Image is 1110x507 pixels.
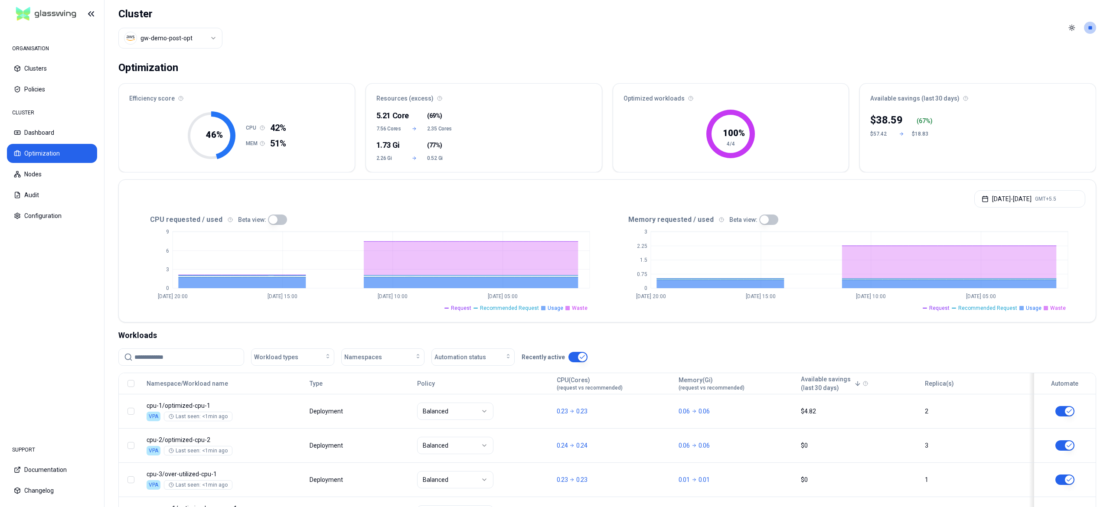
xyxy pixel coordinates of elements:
[434,353,486,361] span: Automation status
[7,144,97,163] button: Optimization
[7,59,97,78] button: Clusters
[870,130,891,137] div: $57.42
[679,407,690,416] p: 0.06
[958,305,1017,312] span: Recommended Request
[166,266,169,273] tspan: 3
[480,305,539,312] span: Recommended Request
[522,353,565,361] p: Recently active
[613,84,849,108] div: Optimized workloads
[679,475,690,484] p: 0.01
[929,305,950,312] span: Request
[118,7,222,21] h1: Cluster
[801,375,861,392] button: Available savings(last 30 days)
[1050,305,1066,312] span: Waste
[7,460,97,479] button: Documentation
[206,130,223,140] tspan: 46 %
[129,214,607,225] div: CPU requested / used
[126,34,135,42] img: aws
[158,293,188,299] tspan: [DATE] 20:00
[166,285,169,291] tspan: 0
[254,353,298,361] span: Workload types
[576,441,588,450] p: 0.24
[548,305,563,312] span: Usage
[746,293,776,299] tspan: [DATE] 15:00
[417,379,548,388] div: Policy
[427,125,453,132] span: 2.35 Cores
[270,137,286,149] span: 51%
[451,305,471,312] span: Request
[376,110,402,122] div: 5.21 Core
[147,480,160,490] div: VPA
[118,59,178,76] div: Optimization
[557,384,623,391] span: (request vs recommended)
[341,348,424,366] button: Namespaces
[876,113,903,127] p: 38.59
[7,441,97,458] div: SUPPORT
[679,384,744,391] span: (request vs recommended)
[640,257,647,263] tspan: 1.5
[147,401,302,410] p: optimized-cpu-1
[723,128,745,138] tspan: 100 %
[557,475,568,484] p: 0.23
[699,475,710,484] p: 0.01
[644,229,647,235] tspan: 3
[147,435,302,444] p: optimized-cpu-2
[801,475,917,484] div: $0
[912,130,933,137] div: $18.83
[268,293,297,299] tspan: [DATE] 15:00
[427,141,442,149] span: ( )
[557,375,623,392] button: CPU(Cores)(request vs recommended)
[699,441,710,450] p: 0.06
[119,84,355,108] div: Efficiency score
[925,441,1025,450] div: 3
[427,111,442,120] span: ( )
[7,206,97,225] button: Configuration
[925,407,1025,416] div: 2
[310,441,344,450] div: Deployment
[860,84,1096,108] div: Available savings (last 30 days)
[7,40,97,57] div: ORGANISATION
[699,407,710,416] p: 0.06
[169,481,228,488] div: Last seen: <1min ago
[7,185,97,205] button: Audit
[147,412,160,421] div: VPA
[431,348,515,366] button: Automation status
[576,475,588,484] p: 0.23
[147,375,228,392] button: Namespace/Workload name
[147,470,302,478] p: over-utilized-cpu-1
[1038,379,1092,388] div: Automate
[729,215,757,224] p: Beta view:
[376,125,402,132] span: 7.56 Cores
[7,80,97,99] button: Policies
[925,375,954,392] button: Replica(s)
[429,111,441,120] span: 69%
[576,407,588,416] p: 0.23
[557,441,568,450] p: 0.24
[488,293,518,299] tspan: [DATE] 05:00
[919,117,926,125] p: 67
[801,441,917,450] div: $0
[270,122,286,134] span: 42%
[169,413,228,420] div: Last seen: <1min ago
[1035,195,1056,202] span: GMT+5.5
[925,475,1025,484] div: 1
[429,141,441,149] span: 77%
[344,353,382,361] span: Namespaces
[310,375,323,392] button: Type
[7,123,97,142] button: Dashboard
[679,375,744,392] button: Memory(Gi)(request vs recommended)
[607,214,1086,225] div: Memory requested / used
[140,34,193,42] div: gw-demo-post-opt
[366,84,602,108] div: Resources (excess)
[1026,305,1041,312] span: Usage
[376,155,402,162] span: 2.26 Gi
[169,447,228,454] div: Last seen: <1min ago
[557,376,623,391] div: CPU(Cores)
[644,285,647,291] tspan: 0
[801,407,917,416] div: $4.82
[427,155,453,162] span: 0.52 Gi
[727,141,735,147] tspan: 4/4
[856,293,886,299] tspan: [DATE] 10:00
[917,117,933,125] div: ( %)
[974,190,1085,208] button: [DATE]-[DATE]GMT+5.5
